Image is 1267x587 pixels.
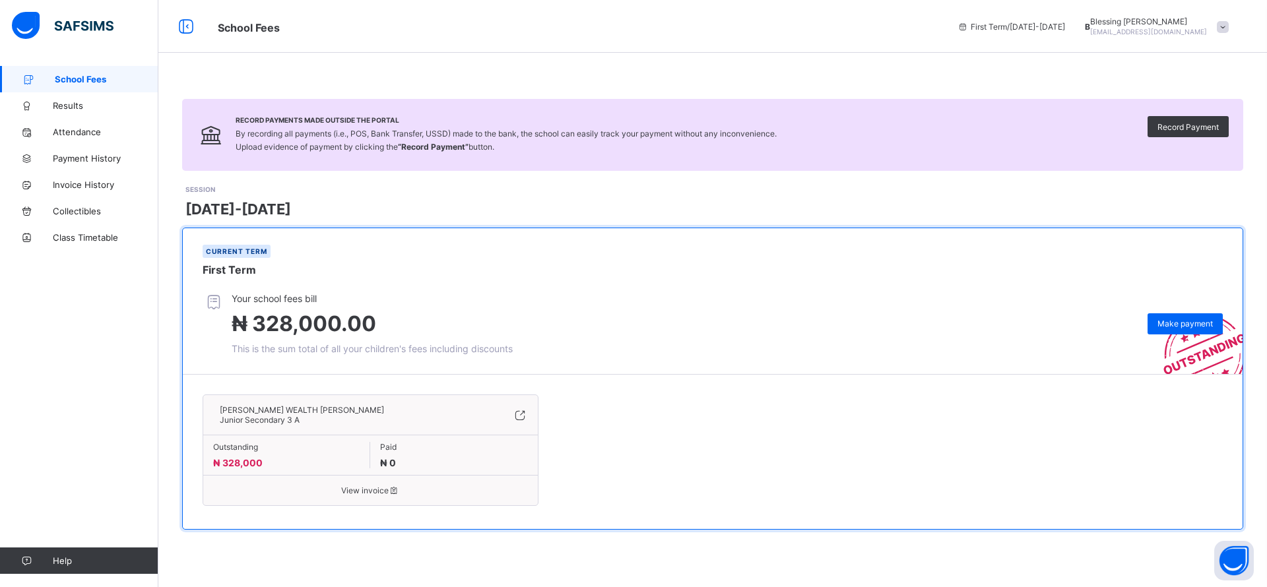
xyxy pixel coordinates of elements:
[236,116,777,124] span: Record Payments Made Outside the Portal
[1090,16,1207,26] span: Blessing [PERSON_NAME]
[203,263,256,276] span: First Term
[1157,319,1213,328] span: Make payment
[1214,541,1254,580] button: Open asap
[213,457,263,468] span: ₦ 328,000
[1147,299,1243,374] img: outstanding-stamp.3c148f88c3ebafa6da95868fa43343a1.svg
[53,179,158,190] span: Invoice History
[232,343,513,354] span: This is the sum total of all your children's fees including discounts
[55,74,158,84] span: School Fees
[53,206,158,216] span: Collectibles
[1078,16,1235,36] div: Blessing Osaji
[380,457,396,468] span: ₦ 0
[398,142,469,152] b: “Record Payment”
[53,100,158,111] span: Results
[206,247,267,255] span: Current term
[53,127,158,137] span: Attendance
[220,405,384,415] span: [PERSON_NAME] WEALTH [PERSON_NAME]
[53,555,158,566] span: Help
[232,293,513,304] span: Your school fees bill
[236,129,777,152] span: By recording all payments (i.e., POS, Bank Transfer, USSD) made to the bank, the school can easil...
[185,201,291,218] span: [DATE]-[DATE]
[220,415,300,425] span: Junior Secondary 3 A
[185,185,215,193] span: SESSION
[380,442,527,452] span: Paid
[12,12,114,40] img: safsims
[1090,28,1207,36] span: [EMAIL_ADDRESS][DOMAIN_NAME]
[218,21,280,34] span: School Fees
[232,311,376,336] span: ₦ 328,000.00
[53,232,158,243] span: Class Timetable
[1085,22,1090,32] span: B
[213,485,528,495] span: View invoice
[1157,122,1219,132] span: Record Payment
[958,22,1065,32] span: session/term information
[213,442,360,452] span: Outstanding
[53,153,158,164] span: Payment History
